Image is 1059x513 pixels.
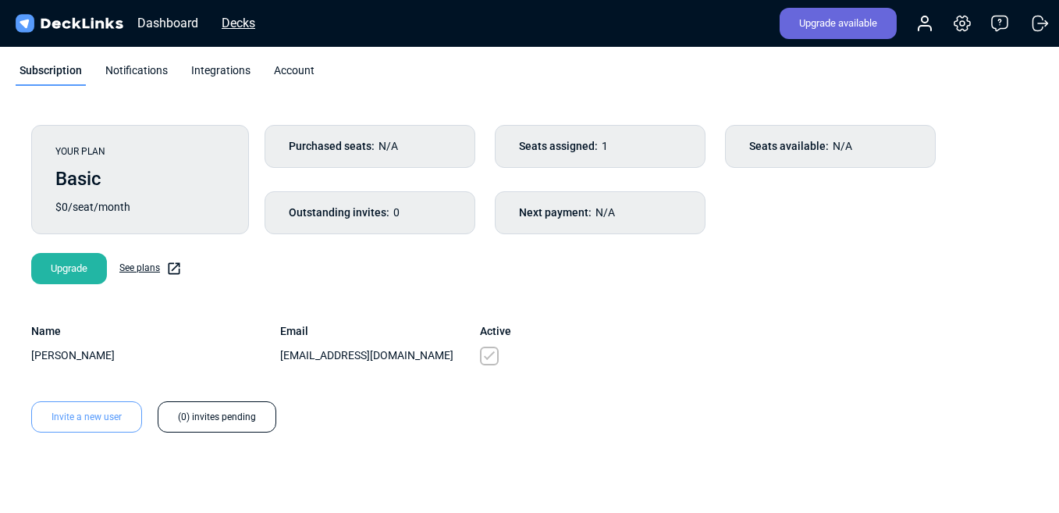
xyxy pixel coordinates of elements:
[780,8,897,39] div: Upgrade available
[265,191,475,234] div: 0
[214,13,263,33] div: Decks
[31,347,280,364] div: [PERSON_NAME]
[16,62,86,86] div: Subscription
[289,205,389,221] span: Outstanding invites:
[158,401,276,433] div: (0) invites pending
[749,138,829,155] span: Seats available:
[480,323,511,340] div: Active
[31,323,280,340] div: Name
[101,62,172,86] div: Notifications
[55,144,225,159] div: YOUR PLAN
[31,253,107,284] div: Upgrade
[130,13,206,33] div: Dashboard
[519,205,592,221] span: Next payment:
[725,125,936,168] div: N/A
[55,199,225,216] div: $0/seat/month
[495,125,705,168] div: 1
[270,62,318,86] div: Account
[187,62,254,86] div: Integrations
[289,138,375,155] span: Purchased seats:
[265,125,475,168] div: N/A
[55,165,225,193] div: Basic
[12,12,126,35] img: DeckLinks
[280,347,479,364] div: [EMAIL_ADDRESS][DOMAIN_NAME]
[119,261,182,276] a: See plans
[31,401,142,433] div: Invite a new user
[280,323,479,340] div: Email
[495,191,705,234] div: N/A
[519,138,598,155] span: Seats assigned:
